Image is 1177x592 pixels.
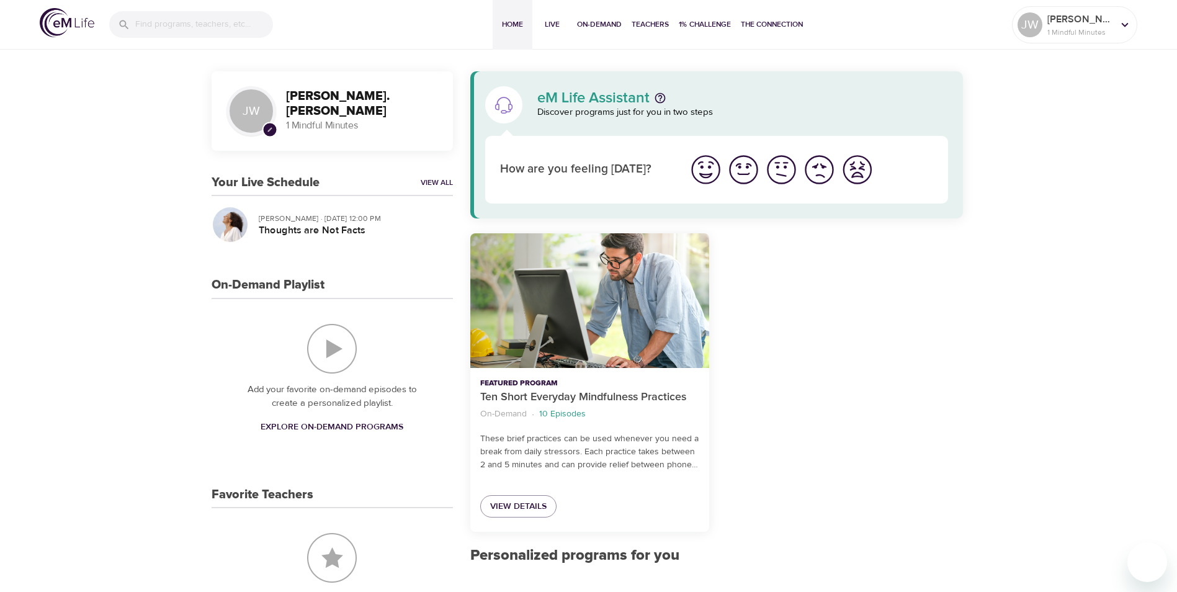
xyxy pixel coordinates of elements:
p: Add your favorite on-demand episodes to create a personalized playlist. [236,383,428,411]
h3: On-Demand Playlist [212,278,324,292]
h3: Favorite Teachers [212,488,313,502]
h3: Your Live Schedule [212,176,320,190]
div: JW [1018,12,1042,37]
h2: Personalized programs for you [470,547,964,565]
span: View Details [490,499,547,514]
span: Teachers [632,18,669,31]
img: worst [840,153,874,187]
p: How are you feeling [DATE]? [500,161,672,179]
input: Find programs, teachers, etc... [135,11,273,38]
iframe: Button to launch messaging window [1127,542,1167,582]
li: · [532,406,534,423]
a: Explore On-Demand Programs [256,416,408,439]
img: On-Demand Playlist [307,324,357,374]
img: great [689,153,723,187]
span: 1% Challenge [679,18,731,31]
p: These brief practices can be used whenever you need a break from daily stressors. Each practice t... [480,433,699,472]
img: Favorite Teachers [307,533,357,583]
img: ok [764,153,799,187]
p: 10 Episodes [539,408,586,421]
p: eM Life Assistant [537,91,650,105]
a: View All [421,177,453,188]
button: I'm feeling bad [800,151,838,189]
button: I'm feeling ok [763,151,800,189]
p: Ten Short Everyday Mindfulness Practices [480,389,699,406]
img: logo [40,8,94,37]
button: I'm feeling worst [838,151,876,189]
span: Live [537,18,567,31]
button: Ten Short Everyday Mindfulness Practices [470,233,709,368]
p: 1 Mindful Minutes [286,119,438,133]
nav: breadcrumb [480,406,699,423]
img: eM Life Assistant [494,95,514,115]
button: I'm feeling good [725,151,763,189]
div: JW [226,86,276,136]
img: bad [802,153,836,187]
span: Explore On-Demand Programs [261,419,403,435]
p: Featured Program [480,378,699,389]
p: 1 Mindful Minutes [1047,27,1113,38]
p: [PERSON_NAME].[PERSON_NAME] [1047,12,1113,27]
a: View Details [480,495,557,518]
button: I'm feeling great [687,151,725,189]
p: Discover programs just for you in two steps [537,105,949,120]
p: On-Demand [480,408,527,421]
span: The Connection [741,18,803,31]
span: Home [498,18,527,31]
span: On-Demand [577,18,622,31]
h5: Thoughts are Not Facts [259,224,443,237]
h3: [PERSON_NAME].[PERSON_NAME] [286,89,438,119]
img: good [727,153,761,187]
p: [PERSON_NAME] · [DATE] 12:00 PM [259,213,443,224]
